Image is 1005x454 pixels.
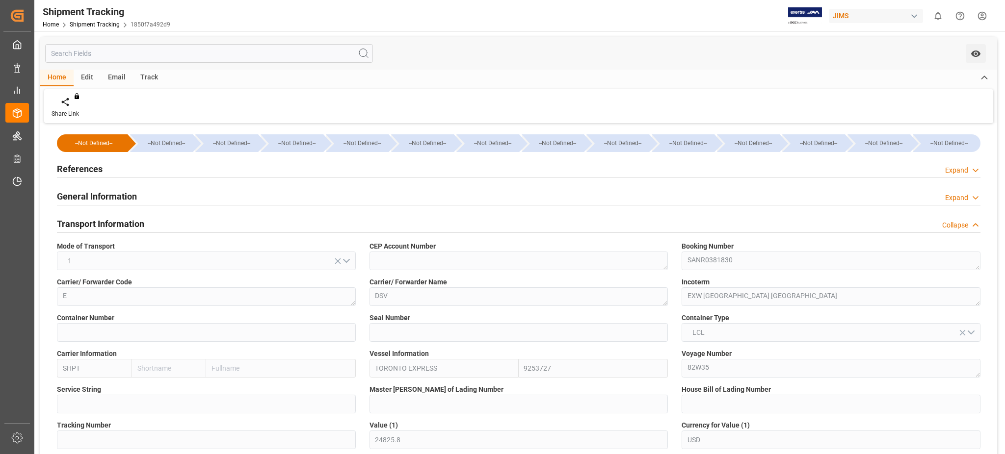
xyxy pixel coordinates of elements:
[927,5,949,27] button: show 0 new notifications
[57,313,114,323] span: Container Number
[782,134,845,152] div: --Not Defined--
[913,134,980,152] div: --Not Defined--
[682,359,980,378] textarea: 82W35
[336,134,389,152] div: --Not Defined--
[456,134,519,152] div: --Not Defined--
[401,134,454,152] div: --Not Defined--
[923,134,976,152] div: --Not Defined--
[43,21,59,28] a: Home
[945,193,968,203] div: Expand
[829,6,927,25] button: JIMS
[857,134,910,152] div: --Not Defined--
[132,359,206,378] input: Shortname
[270,134,323,152] div: --Not Defined--
[942,220,968,230] div: Collapse
[57,252,356,270] button: open menu
[661,134,714,152] div: --Not Defined--
[40,70,74,86] div: Home
[966,44,986,63] button: open menu
[370,277,447,287] span: Carrier/ Forwarder Name
[140,134,193,152] div: --Not Defined--
[688,328,710,338] span: LCL
[788,7,822,25] img: Exertis%20JAM%20-%20Email%20Logo.jpg_1722504956.jpg
[57,217,144,230] h2: Transport Information
[57,359,132,378] input: SCAC
[67,134,121,152] div: --Not Defined--
[57,349,117,359] span: Carrier Information
[370,349,429,359] span: Vessel Information
[391,134,454,152] div: --Not Defined--
[596,134,649,152] div: --Not Defined--
[682,420,750,430] span: Currency for Value (1)
[57,277,132,287] span: Carrier/ Forwarder Code
[57,134,128,152] div: --Not Defined--
[949,5,971,27] button: Help Center
[682,349,732,359] span: Voyage Number
[370,287,668,306] textarea: DSV
[370,313,410,323] span: Seal Number
[70,21,120,28] a: Shipment Tracking
[206,359,355,378] input: Fullname
[682,277,710,287] span: Incoterm
[74,70,101,86] div: Edit
[531,134,584,152] div: --Not Defined--
[682,323,980,342] button: open menu
[57,287,356,306] textarea: E
[205,134,258,152] div: --Not Defined--
[57,420,111,430] span: Tracking Number
[829,9,923,23] div: JIMS
[370,359,519,378] input: Enter Vessel Name
[130,134,193,152] div: --Not Defined--
[43,4,170,19] div: Shipment Tracking
[45,44,373,63] input: Search Fields
[326,134,389,152] div: --Not Defined--
[195,134,258,152] div: --Not Defined--
[57,241,115,252] span: Mode of Transport
[57,190,137,203] h2: General Information
[519,359,668,378] input: Enter IMO
[466,134,519,152] div: --Not Defined--
[57,162,103,176] h2: References
[682,241,734,252] span: Booking Number
[727,134,780,152] div: --Not Defined--
[792,134,845,152] div: --Not Defined--
[101,70,133,86] div: Email
[370,384,503,395] span: Master [PERSON_NAME] of Lading Number
[63,256,77,266] span: 1
[682,252,980,270] textarea: SANR0381830
[682,313,729,323] span: Container Type
[370,420,398,430] span: Value (1)
[57,384,101,395] span: Service String
[717,134,780,152] div: --Not Defined--
[133,70,165,86] div: Track
[682,384,771,395] span: House Bill of Lading Number
[261,134,323,152] div: --Not Defined--
[652,134,714,152] div: --Not Defined--
[847,134,910,152] div: --Not Defined--
[370,241,436,252] span: CEP Account Number
[586,134,649,152] div: --Not Defined--
[945,165,968,176] div: Expand
[682,287,980,306] textarea: EXW [GEOGRAPHIC_DATA] [GEOGRAPHIC_DATA]
[522,134,584,152] div: --Not Defined--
